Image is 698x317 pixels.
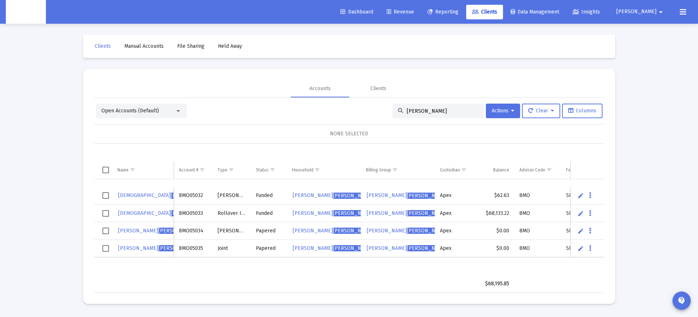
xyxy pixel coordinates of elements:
[94,144,604,293] div: Data grid
[212,222,251,240] td: [PERSON_NAME]
[616,9,656,15] span: [PERSON_NAME]
[118,192,211,198] span: [DEMOGRAPHIC_DATA]
[256,245,282,252] div: Papered
[435,222,479,240] td: Apex
[292,243,404,254] a: [PERSON_NAME][PERSON_NAME]'s Household
[392,167,398,173] span: Show filter options for column 'Billing Group'
[656,5,665,19] mat-icon: arrow_drop_down
[333,210,373,216] span: [PERSON_NAME]
[407,193,447,199] span: [PERSON_NAME]
[102,210,109,217] div: Select row
[171,39,210,54] a: File Sharing
[407,108,478,114] input: Search
[256,192,282,199] div: Funded
[335,5,379,19] a: Dashboard
[514,205,561,222] td: 8MO
[11,5,40,19] img: Dashboard
[174,205,212,222] td: 8MO05033
[118,39,169,54] a: Manual Accounts
[514,222,561,240] td: 8MO
[440,167,460,173] div: Custodian
[480,240,514,257] td: $0.00
[528,108,554,114] span: Clear
[370,85,386,92] div: Clients
[212,39,248,54] a: Held Away
[519,167,545,173] div: Advisor Code
[577,192,584,199] a: Edit
[435,205,479,222] td: Apex
[577,245,584,252] a: Edit
[514,161,561,179] td: Column Advisor Code
[256,210,282,217] div: Funded
[118,245,202,251] span: [PERSON_NAME] &
[218,43,242,49] span: Held Away
[573,9,600,15] span: Insights
[492,108,514,114] span: Actions
[561,161,617,179] td: Column Fee Structure(s)
[218,167,227,173] div: Type
[89,39,117,54] a: Clients
[407,210,447,216] span: [PERSON_NAME]
[366,208,478,219] a: [PERSON_NAME][PERSON_NAME]'s Household
[229,167,234,173] span: Show filter options for column 'Type'
[212,240,251,257] td: Joint
[514,240,561,257] td: 8MO
[480,161,514,179] td: Column Balance
[428,9,459,15] span: Reporting
[171,210,211,216] span: [PERSON_NAME]
[407,245,447,251] span: [PERSON_NAME]
[256,167,269,173] div: Status
[293,210,403,216] span: [PERSON_NAME] 's Household
[480,205,514,222] td: $68,133.22
[366,243,478,254] a: [PERSON_NAME][PERSON_NAME]'s Household
[361,161,435,179] td: Column Billing Group
[117,208,211,219] a: [DEMOGRAPHIC_DATA][PERSON_NAME]
[561,205,617,222] td: SR Office - 1 percent
[566,167,598,173] div: Fee Structure(s)
[366,190,478,201] a: [PERSON_NAME][PERSON_NAME]'s Household
[480,187,514,205] td: $62.63
[212,161,251,179] td: Column Type
[212,205,251,222] td: Rollover IRA
[333,228,373,234] span: [PERSON_NAME]
[174,222,212,240] td: 8MO05034
[461,167,467,173] span: Show filter options for column 'Custodian'
[422,5,464,19] a: Reporting
[567,5,606,19] a: Insights
[505,5,565,19] a: Data Management
[174,161,212,179] td: Column Account #
[199,167,205,173] span: Show filter options for column 'Account #'
[366,225,478,236] a: [PERSON_NAME][PERSON_NAME]'s Household
[158,245,198,251] span: [PERSON_NAME]
[367,228,477,234] span: [PERSON_NAME] 's Household
[287,161,361,179] td: Column Household
[315,167,320,173] span: Show filter options for column 'Household'
[292,225,404,236] a: [PERSON_NAME][PERSON_NAME]'s Household
[118,228,198,234] span: [PERSON_NAME]
[367,245,477,251] span: [PERSON_NAME] 's Household
[333,193,373,199] span: [PERSON_NAME]
[387,9,414,15] span: Revenue
[577,228,584,234] a: Edit
[435,161,479,179] td: Column Custodian
[102,167,109,173] div: Select all
[568,108,596,114] span: Columns
[293,228,403,234] span: [PERSON_NAME] 's Household
[293,245,403,251] span: [PERSON_NAME] 's Household
[124,43,164,49] span: Manual Accounts
[561,187,617,205] td: SR Office - 1 percent
[366,167,391,173] div: Billing Group
[577,210,584,217] a: Edit
[546,167,552,173] span: Show filter options for column 'Advisor Code'
[485,280,509,287] div: $68,195.85
[514,187,561,205] td: 8MO
[486,104,520,118] button: Actions
[117,225,199,236] a: [PERSON_NAME][PERSON_NAME]
[561,222,617,240] td: SR Office - 1 percent
[435,240,479,257] td: Apex
[608,4,674,19] button: [PERSON_NAME]
[256,227,282,235] div: Papered
[177,43,204,49] span: File Sharing
[561,240,617,257] td: SR Office - 1 percent
[102,192,109,199] div: Select row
